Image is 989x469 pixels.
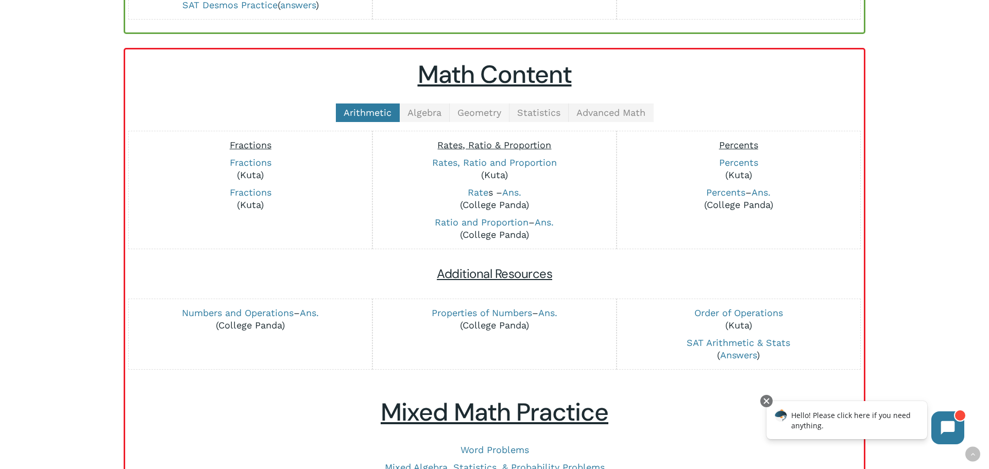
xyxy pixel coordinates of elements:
p: – (College Panda) [622,186,855,211]
span: Advanced Math [576,107,645,118]
span: Geometry [457,107,501,118]
a: Properties of Numbers [432,307,532,318]
a: Ans. [535,217,554,228]
span: Arithmetic [344,107,391,118]
a: Fractions [230,157,271,168]
a: Ans. [538,307,557,318]
p: – (College Panda) [378,216,611,241]
a: Rates, Ratio and Proportion [432,157,557,168]
span: Statistics [517,107,560,118]
a: Geometry [450,103,509,122]
a: Percents [706,187,745,198]
p: (Kuta) [622,157,855,181]
a: Answers [720,350,757,360]
a: Rate [468,187,488,198]
a: Ratio and Proportion [435,217,528,228]
a: Ans. [502,187,521,198]
p: – (College Panda) [134,307,367,332]
span: Fractions [230,140,271,150]
a: Algebra [400,103,450,122]
p: (Kuta) [378,157,611,181]
a: Statistics [509,103,569,122]
a: Arithmetic [336,103,400,122]
a: Order of Operations [694,307,783,318]
p: s – (College Panda) [378,186,611,211]
a: SAT Arithmetic & Stats [687,337,790,348]
span: Algebra [407,107,441,118]
a: Ans. [752,187,771,198]
u: Math Content [418,58,572,91]
a: Percents [719,157,758,168]
u: Mixed Math Practice [381,396,608,428]
a: Ans. [300,307,319,318]
span: Rates, Ratio & Proportion [437,140,551,150]
a: Fractions [230,187,271,198]
p: – (College Panda) [378,307,611,332]
a: Advanced Math [569,103,654,122]
p: (Kuta) [134,157,367,181]
p: ( ) [622,337,855,361]
iframe: Chatbot [756,393,975,455]
span: Additional Resources [437,266,552,282]
span: Percents [719,140,758,150]
p: (Kuta) [134,186,367,211]
a: Word Problems [461,444,529,455]
a: Numbers and Operations [182,307,294,318]
p: (Kuta) [622,307,855,332]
